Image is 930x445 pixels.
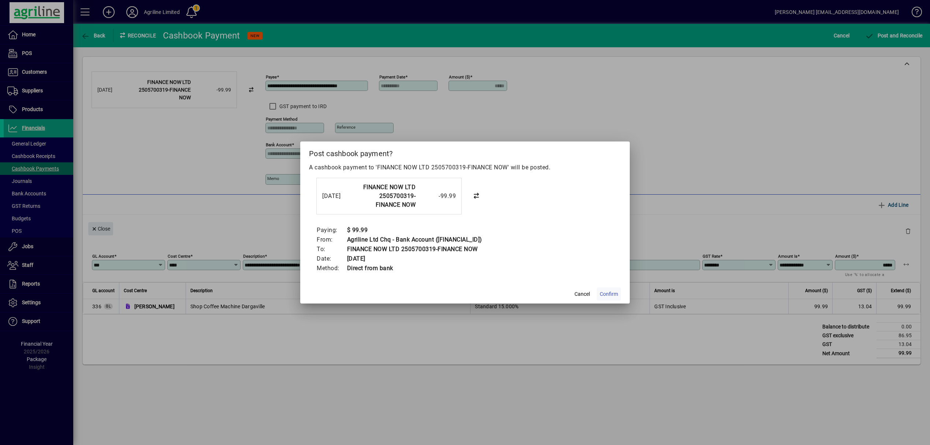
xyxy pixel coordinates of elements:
td: Agriline Ltd Chq - Bank Account ([FINANCIAL_ID]) [347,235,482,244]
div: [DATE] [322,192,351,201]
td: $ 99.99 [347,225,482,235]
td: FINANCE NOW LTD 2505700319-FINANCE NOW [347,244,482,254]
p: A cashbook payment to 'FINANCE NOW LTD 2505700319-FINANCE NOW' will be posted. [309,163,621,172]
button: Cancel [570,287,594,301]
button: Confirm [597,287,621,301]
td: Direct from bank [347,264,482,273]
h2: Post cashbook payment? [300,141,630,163]
td: [DATE] [347,254,482,264]
strong: FINANCE NOW LTD 2505700319-FINANCE NOW [363,184,416,208]
td: From: [316,235,347,244]
td: Paying: [316,225,347,235]
td: To: [316,244,347,254]
span: Confirm [600,290,618,298]
td: Method: [316,264,347,273]
div: -99.99 [419,192,456,201]
span: Cancel [574,290,590,298]
td: Date: [316,254,347,264]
